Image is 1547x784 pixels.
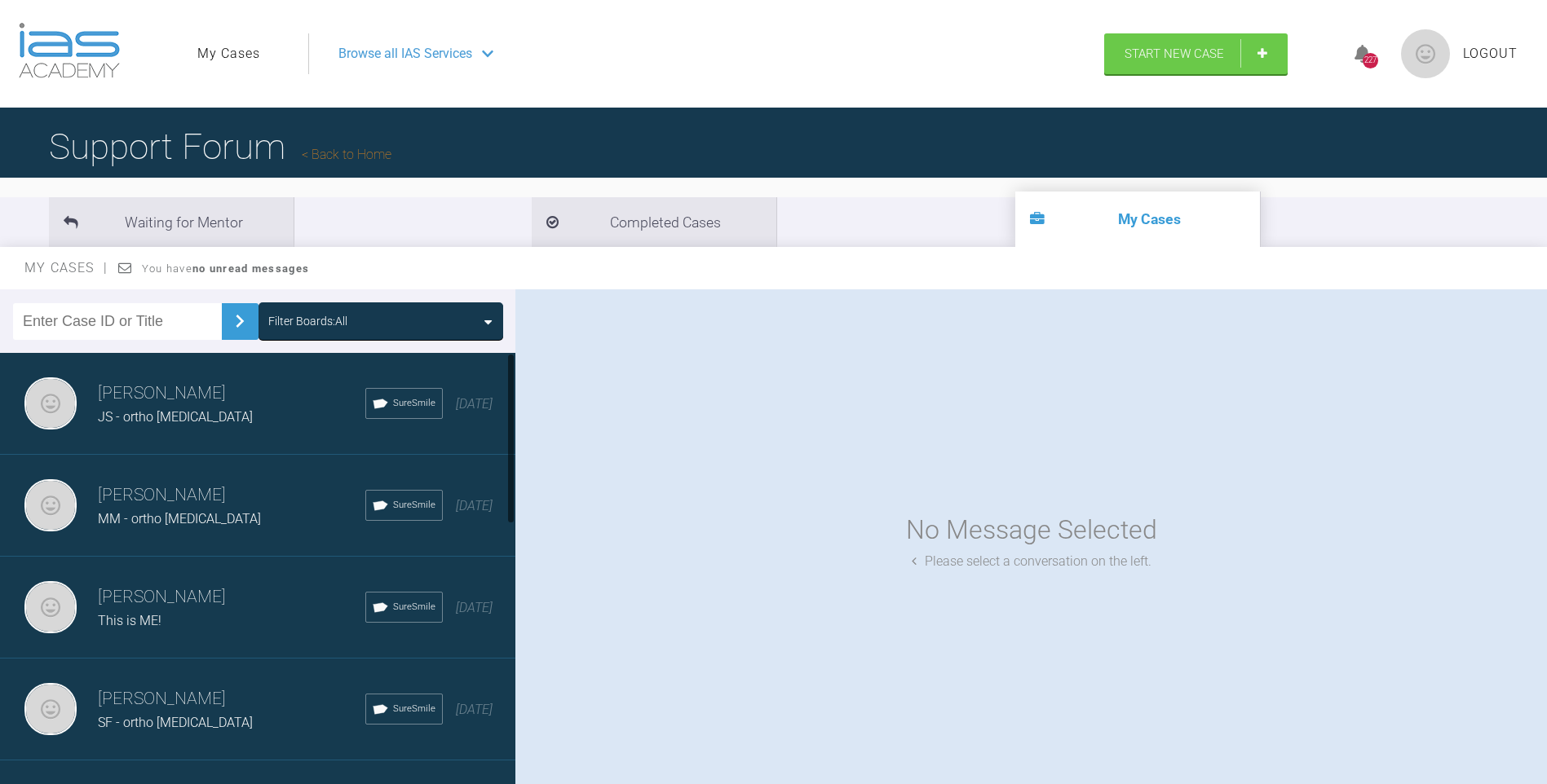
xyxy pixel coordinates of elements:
span: MM - ortho [MEDICAL_DATA] [98,511,261,526]
span: [DATE] [456,396,493,412]
li: Waiting for Mentor [49,197,294,247]
img: logo-light.3e3ef733.png [19,23,120,78]
span: SureSmile [393,498,435,513]
span: Browse all IAS Services [338,43,472,64]
span: [DATE] [456,498,493,513]
div: No Message Selected [906,509,1157,551]
li: My Cases [1015,192,1260,247]
li: Completed Cases [532,197,776,247]
span: SureSmile [393,702,435,716]
span: JS - ortho [MEDICAL_DATA] [98,409,253,425]
img: profile.png [1401,29,1450,78]
img: Gordon Campbell [24,479,77,531]
img: Gordon Campbell [24,377,77,429]
div: Filter Boards: All [268,312,347,330]
div: Please select a conversation on the left. [912,551,1151,572]
h1: Support Forum [49,118,391,175]
span: SureSmile [393,600,435,614]
h3: [PERSON_NAME] [98,584,365,611]
span: [DATE] [456,702,493,717]
h3: [PERSON_NAME] [98,482,365,509]
span: My Cases [24,260,108,275]
h3: [PERSON_NAME] [98,685,365,713]
img: Gordon Campbell [24,683,77,735]
a: Logout [1463,43,1518,64]
strong: no unread messages [192,262,309,275]
div: 227 [1363,53,1378,68]
input: Enter Case ID or Title [13,303,222,340]
span: [DATE] [456,600,493,615]
span: This is ME! [98,613,161,628]
span: SF - ortho [MEDICAL_DATA] [98,715,253,730]
img: Gordon Campbell [24,581,77,633]
a: Back to Home [302,147,391,162]
span: SureSmile [393,396,435,411]
span: Start New Case [1125,46,1224,61]
a: Start New Case [1104,33,1288,74]
span: You have [142,262,309,275]
img: chevronRight.28bd32b0.svg [227,308,253,334]
h3: [PERSON_NAME] [98,380,365,407]
a: My Cases [197,43,260,64]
